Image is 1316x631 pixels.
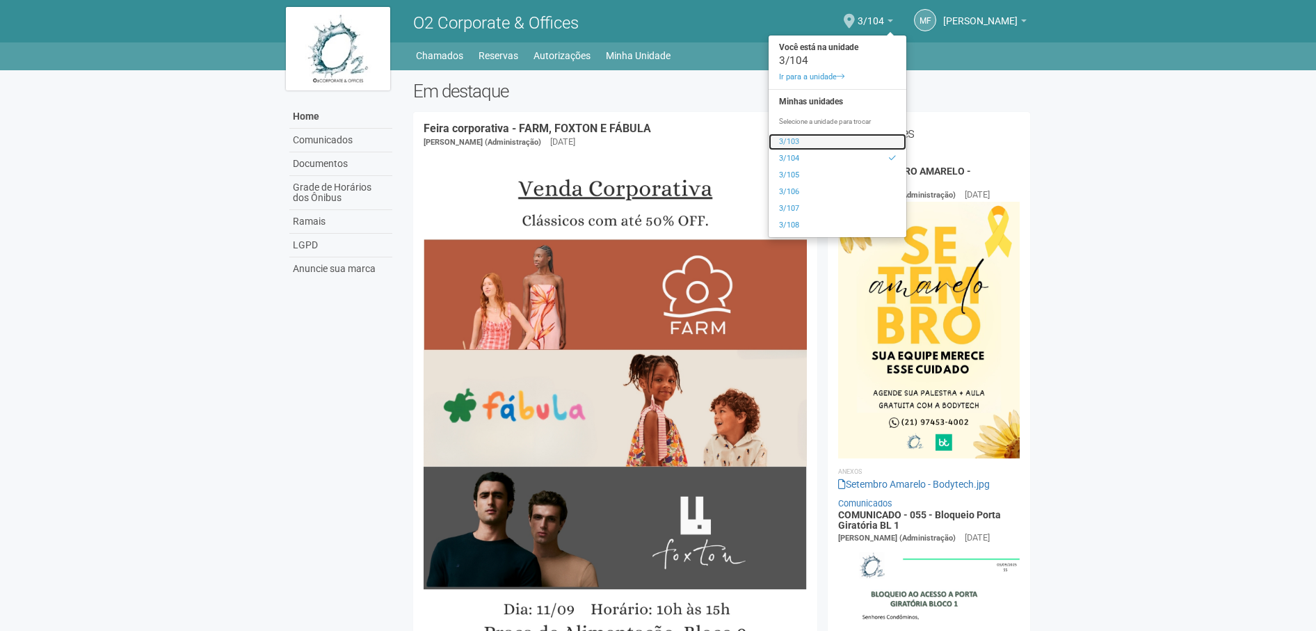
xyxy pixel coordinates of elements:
[769,134,906,150] a: 3/103
[424,122,651,135] a: Feira corporativa - FARM, FOXTON E FÁBULA
[416,46,463,65] a: Chamados
[769,69,906,86] a: Ir para a unidade
[769,117,906,127] p: Selecione a unidade para trocar
[289,129,392,152] a: Comunicados
[838,534,956,543] span: [PERSON_NAME] (Administração)
[769,56,906,65] div: 3/104
[943,17,1027,29] a: [PERSON_NAME]
[606,46,671,65] a: Minha Unidade
[289,152,392,176] a: Documentos
[769,217,906,234] a: 3/108
[838,122,1020,143] h2: Mais recentes
[769,93,906,110] strong: Minhas unidades
[858,2,884,26] span: 3/104
[965,532,990,544] div: [DATE]
[424,138,541,147] span: [PERSON_NAME] (Administração)
[289,105,392,129] a: Home
[289,176,392,210] a: Grade de Horários dos Ônibus
[838,509,1001,531] a: COMUNICADO - 055 - Bloqueio Porta Giratória BL 1
[914,9,936,31] a: MF
[769,39,906,56] strong: Você está na unidade
[943,2,1018,26] span: Márcia Ferraz
[769,200,906,217] a: 3/107
[838,498,892,509] a: Comunicados
[838,465,1020,478] li: Anexos
[289,210,392,234] a: Ramais
[965,189,990,201] div: [DATE]
[838,479,990,490] a: Setembro Amarelo - Bodytech.jpg
[413,13,579,33] span: O2 Corporate & Offices
[769,167,906,184] a: 3/105
[769,184,906,200] a: 3/106
[550,136,575,148] div: [DATE]
[289,257,392,280] a: Anuncie sua marca
[838,202,1020,458] img: Setembro%20Amarelo%20-%20Bodytech.jpg
[289,234,392,257] a: LGPD
[413,81,1030,102] h2: Em destaque
[286,7,390,90] img: logo.jpg
[858,17,893,29] a: 3/104
[533,46,591,65] a: Autorizações
[769,150,906,167] a: 3/104
[479,46,518,65] a: Reservas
